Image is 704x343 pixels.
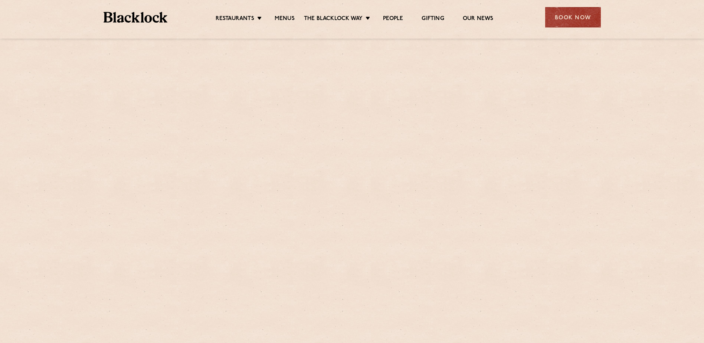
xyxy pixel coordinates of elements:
[545,7,601,27] div: Book Now
[463,15,494,23] a: Our News
[383,15,403,23] a: People
[304,15,363,23] a: The Blacklock Way
[104,12,168,23] img: BL_Textured_Logo-footer-cropped.svg
[216,15,254,23] a: Restaurants
[275,15,295,23] a: Menus
[422,15,444,23] a: Gifting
